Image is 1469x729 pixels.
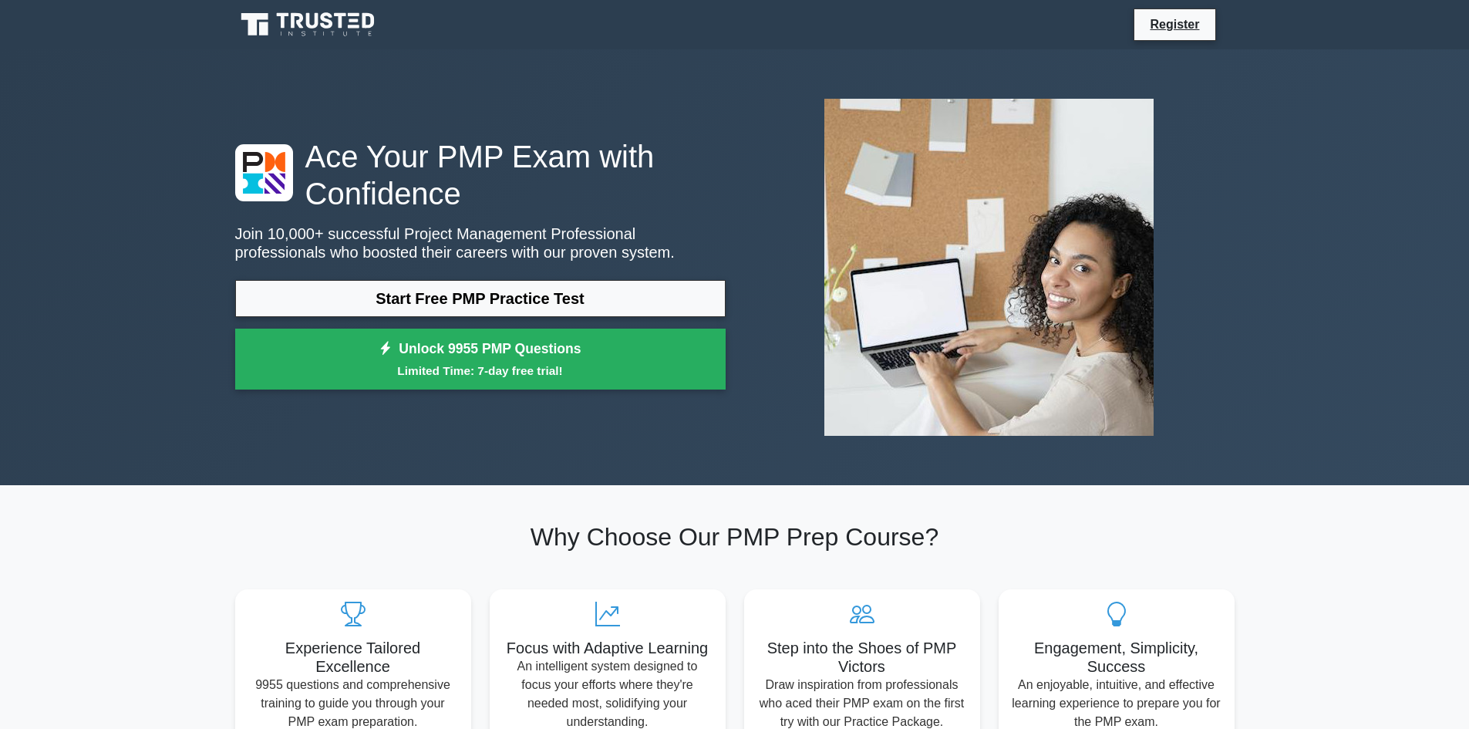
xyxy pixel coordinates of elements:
[1011,639,1222,676] h5: Engagement, Simplicity, Success
[235,224,726,262] p: Join 10,000+ successful Project Management Professional professionals who boosted their careers w...
[254,362,706,380] small: Limited Time: 7-day free trial!
[235,522,1235,552] h2: Why Choose Our PMP Prep Course?
[235,329,726,390] a: Unlock 9955 PMP QuestionsLimited Time: 7-day free trial!
[235,280,726,317] a: Start Free PMP Practice Test
[235,138,726,212] h1: Ace Your PMP Exam with Confidence
[248,639,459,676] h5: Experience Tailored Excellence
[1140,15,1208,34] a: Register
[756,639,968,676] h5: Step into the Shoes of PMP Victors
[502,639,713,657] h5: Focus with Adaptive Learning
